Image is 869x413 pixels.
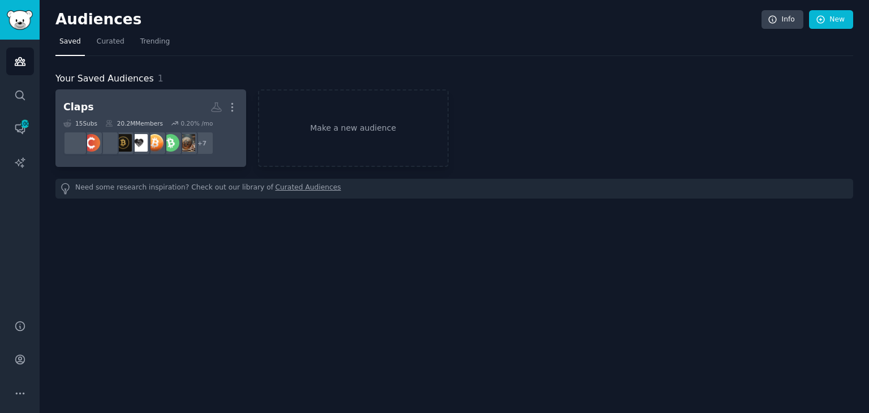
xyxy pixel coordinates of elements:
[97,37,124,47] span: Curated
[6,115,34,143] a: 100
[20,120,30,128] span: 100
[55,33,85,56] a: Saved
[178,134,195,152] img: WiseCryptoGambler
[7,10,33,30] img: GummySearch logo
[158,73,164,84] span: 1
[809,10,853,29] a: New
[105,119,163,127] div: 20.2M Members
[93,33,128,56] a: Curated
[180,119,213,127] div: 0.20 % /mo
[114,134,132,152] img: OnlineCryptoGambling
[59,37,81,47] span: Saved
[63,100,94,114] div: Claps
[130,134,148,152] img: GamblingRecovery
[140,37,170,47] span: Trending
[136,33,174,56] a: Trending
[190,131,214,155] div: + 7
[55,11,762,29] h2: Audiences
[67,134,84,152] img: RollBit
[762,10,803,29] a: Info
[55,179,853,199] div: Need some research inspiration? Check out our library of
[98,134,116,152] img: cardano
[63,119,97,127] div: 15 Sub s
[83,134,100,152] img: CryptoCurrency
[258,89,449,167] a: Make a new audience
[55,72,154,86] span: Your Saved Audiences
[55,89,246,167] a: Claps15Subs20.2MMembers0.20% /mo+7WiseCryptoGamblerbtcBitcoinGamblingRecoveryOnlineCryptoGambling...
[162,134,179,152] img: btc
[146,134,164,152] img: Bitcoin
[276,183,341,195] a: Curated Audiences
